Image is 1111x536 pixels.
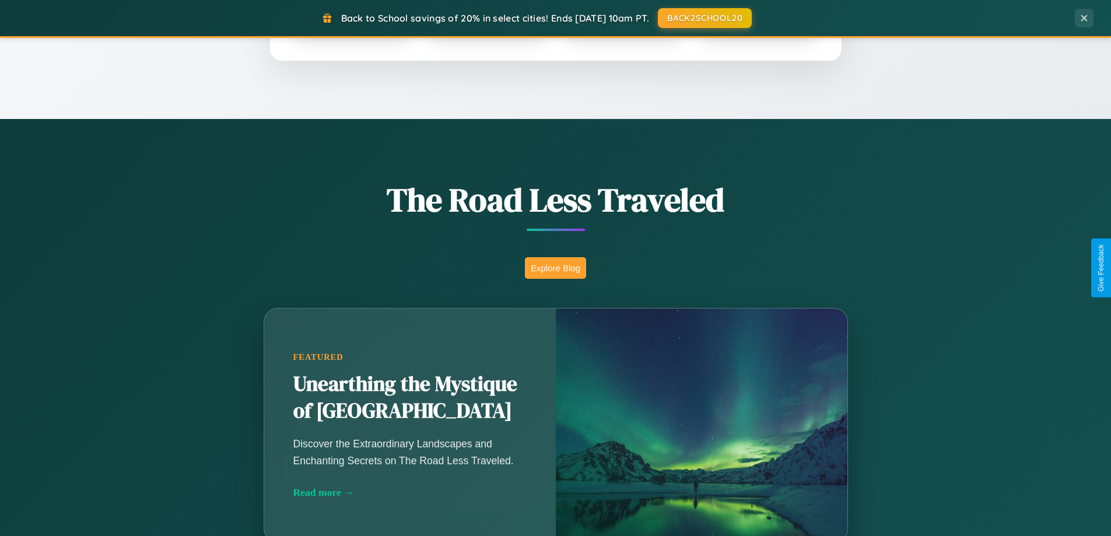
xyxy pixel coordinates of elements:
[293,371,527,425] h2: Unearthing the Mystique of [GEOGRAPHIC_DATA]
[293,486,527,499] div: Read more →
[1097,244,1105,292] div: Give Feedback
[341,12,649,24] span: Back to School savings of 20% in select cities! Ends [DATE] 10am PT.
[658,8,752,28] button: BACK2SCHOOL20
[293,436,527,468] p: Discover the Extraordinary Landscapes and Enchanting Secrets on The Road Less Traveled.
[525,257,586,279] button: Explore Blog
[293,352,527,362] div: Featured
[206,177,906,222] h1: The Road Less Traveled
